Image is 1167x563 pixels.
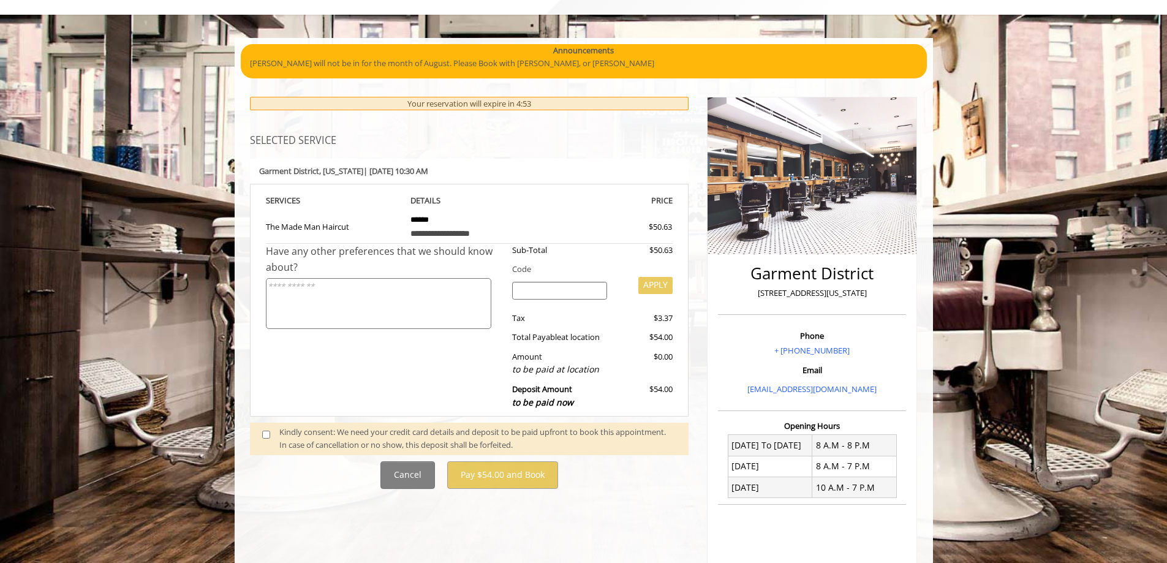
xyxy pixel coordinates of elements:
[721,331,903,340] h3: Phone
[266,208,402,244] td: The Made Man Haircut
[380,461,435,489] button: Cancel
[503,244,616,257] div: Sub-Total
[503,312,616,325] div: Tax
[774,345,850,356] a: + [PHONE_NUMBER]
[721,265,903,282] h2: Garment District
[721,287,903,300] p: [STREET_ADDRESS][US_STATE]
[718,421,906,430] h3: Opening Hours
[503,331,616,344] div: Total Payable
[401,194,537,208] th: DETAILS
[512,384,573,408] b: Deposit Amount
[319,165,363,176] span: , [US_STATE]
[512,363,607,376] div: to be paid at location
[250,57,918,70] p: [PERSON_NAME] will not be in for the month of August. Please Book with [PERSON_NAME], or [PERSON_...
[616,331,673,344] div: $54.00
[553,44,614,57] b: Announcements
[812,456,897,477] td: 8 A.M - 7 P.M
[728,456,812,477] td: [DATE]
[616,244,673,257] div: $50.63
[296,195,300,206] span: S
[512,396,573,408] span: to be paid now
[812,477,897,498] td: 10 A.M - 7 P.M
[812,435,897,456] td: 8 A.M - 8 P.M
[616,383,673,409] div: $54.00
[616,350,673,377] div: $0.00
[616,312,673,325] div: $3.37
[721,366,903,374] h3: Email
[250,97,689,111] div: Your reservation will expire in 4:53
[250,135,689,146] h3: SELECTED SERVICE
[279,426,676,452] div: Kindly consent: We need your credit card details and deposit to be paid upfront to book this appo...
[638,277,673,294] button: APPLY
[259,165,428,176] b: Garment District | [DATE] 10:30 AM
[605,221,672,233] div: $50.63
[503,350,616,377] div: Amount
[747,384,877,395] a: [EMAIL_ADDRESS][DOMAIN_NAME]
[728,435,812,456] td: [DATE] To [DATE]
[503,263,673,276] div: Code
[266,244,504,275] div: Have any other preferences that we should know about?
[561,331,600,342] span: at location
[728,477,812,498] td: [DATE]
[266,194,402,208] th: SERVICE
[447,461,558,489] button: Pay $54.00 and Book
[537,194,673,208] th: PRICE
